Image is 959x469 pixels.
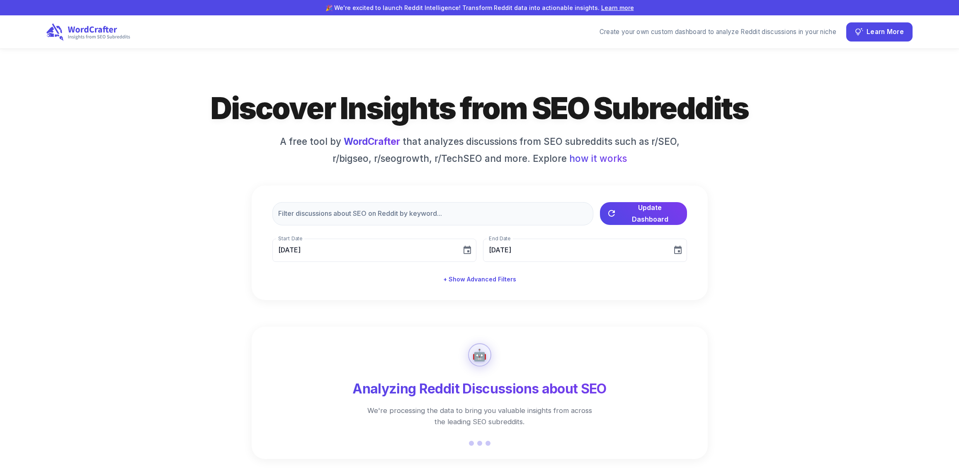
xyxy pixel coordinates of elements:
[483,239,666,262] input: MM/DD/YYYY
[355,405,604,427] p: We're processing the data to bring you valuable insights from across the leading SEO subreddits.
[489,235,510,242] label: End Date
[670,242,686,259] button: Choose date, selected date is Sep 9, 2025
[344,136,400,147] a: WordCrafter
[459,242,476,259] button: Choose date, selected date is Aug 10, 2025
[272,239,456,262] input: MM/DD/YYYY
[272,134,687,166] h6: A free tool by that analyzes discussions from SEO subreddits such as r/SEO, r/bigseo, r/seogrowth...
[92,3,868,12] p: 🎉 We're excited to launch Reddit Intelligence! Transform Reddit data into actionable insights.
[272,202,593,225] input: Filter discussions about SEO on Reddit by keyword...
[278,235,302,242] label: Start Date
[265,380,694,398] h4: Analyzing Reddit Discussions about SEO
[569,151,627,166] span: how it works
[472,346,487,364] div: 🤖
[846,22,913,42] button: Learn More
[601,4,634,11] a: Learn more
[189,89,770,128] h1: Discover Insights from SEO Subreddits
[440,272,520,287] button: + Show Advanced Filters
[600,27,836,37] div: Create your own custom dashboard to analyze Reddit discussions in your niche
[600,202,687,225] button: Update Dashboard
[867,27,904,38] span: Learn More
[620,202,680,225] span: Update Dashboard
